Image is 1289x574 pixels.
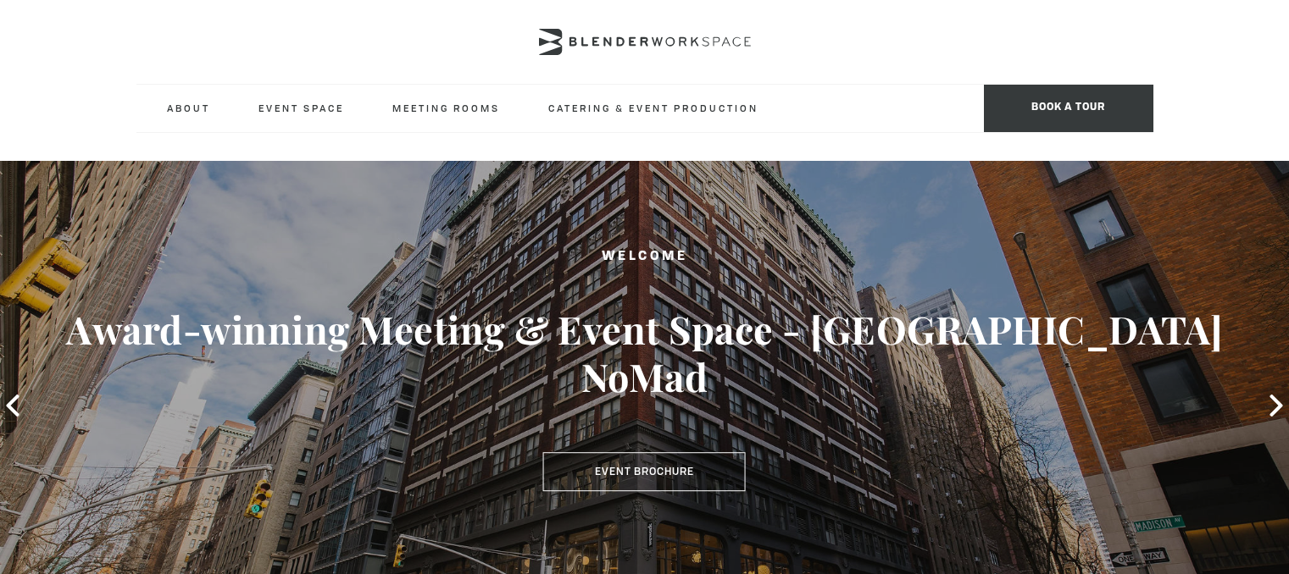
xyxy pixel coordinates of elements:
[153,85,224,131] a: About
[535,85,772,131] a: Catering & Event Production
[64,246,1225,268] h2: Welcome
[379,85,514,131] a: Meeting Rooms
[64,306,1225,400] h3: Award-winning Meeting & Event Space - [GEOGRAPHIC_DATA] NoMad
[245,85,358,131] a: Event Space
[984,85,1153,132] span: Book a tour
[543,452,746,491] a: Event Brochure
